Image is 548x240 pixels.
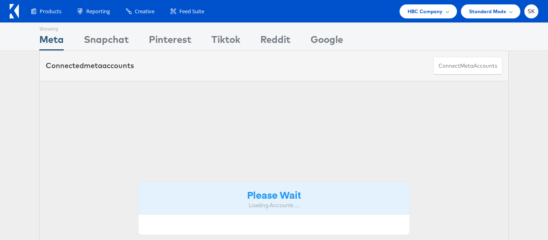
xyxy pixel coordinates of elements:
div: Connected accounts [46,61,134,71]
div: Reddit [260,32,290,50]
span: Creative [135,8,154,15]
span: Feed Suite [179,8,204,15]
button: ConnectmetaAccounts [433,57,502,75]
div: Meta [39,32,64,50]
span: HBC Company [408,7,443,16]
span: meta [84,61,102,70]
div: Showing [39,23,64,32]
div: Tiktok [211,32,240,50]
div: Google [311,32,343,50]
span: Standard Mode [469,7,506,16]
div: Snapchat [84,32,129,50]
div: Pinterest [149,32,191,50]
strong: Please Wait [247,188,301,201]
span: SK [528,9,535,14]
div: Loading Accounts .... [144,202,404,209]
span: meta [460,62,473,70]
span: Reporting [86,8,110,15]
span: Products [40,8,61,15]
